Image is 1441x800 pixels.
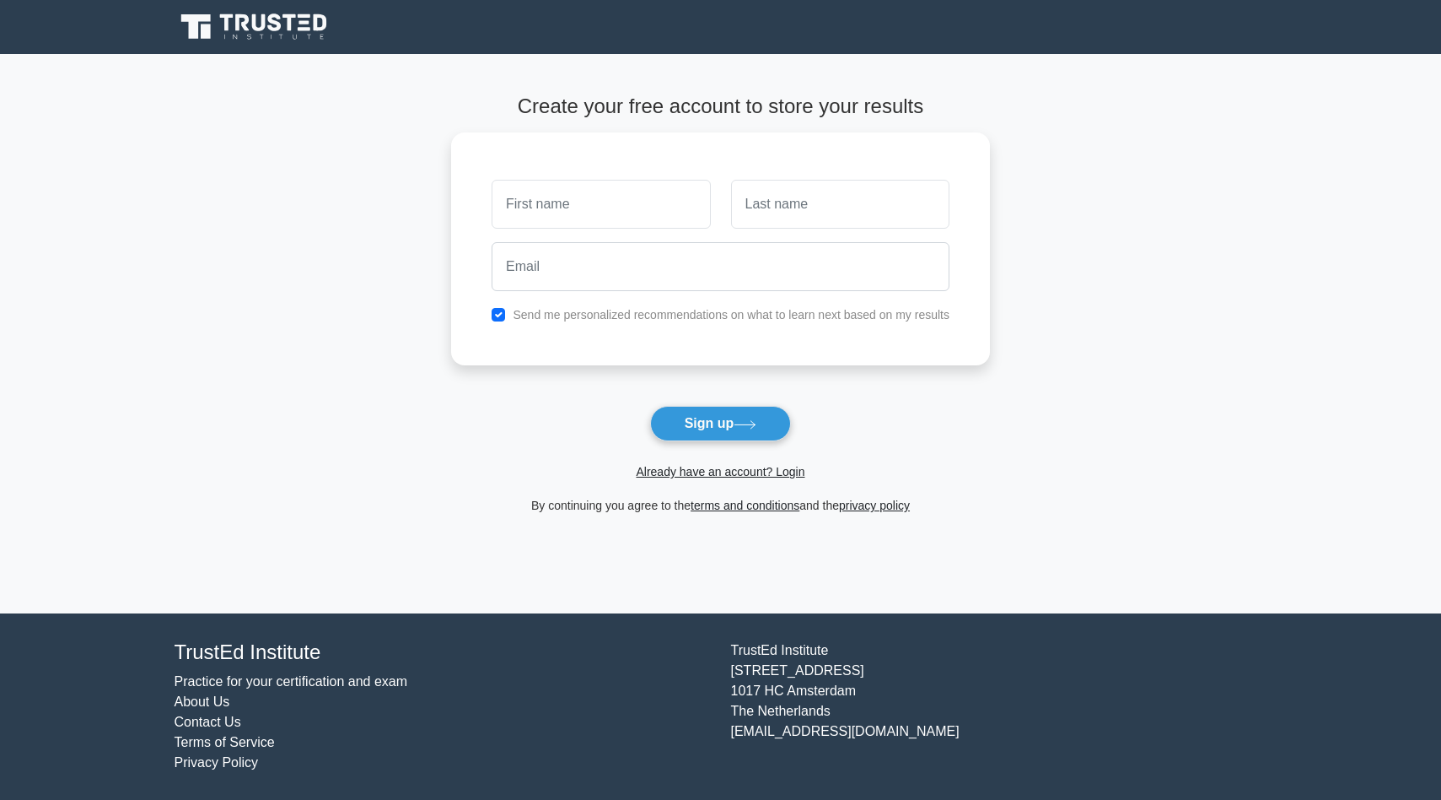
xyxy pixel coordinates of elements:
[839,499,910,512] a: privacy policy
[175,695,230,709] a: About Us
[650,406,792,441] button: Sign up
[175,755,259,770] a: Privacy Policy
[492,242,949,291] input: Email
[441,495,1000,516] div: By continuing you agree to the and the
[691,499,799,512] a: terms and conditions
[175,715,241,729] a: Contact Us
[636,465,804,478] a: Already have an account? Login
[451,95,990,119] h4: Create your free account to store your results
[513,308,949,322] label: Send me personalized recommendations on what to learn next based on my results
[731,180,949,229] input: Last name
[175,641,711,665] h4: TrustEd Institute
[175,674,408,689] a: Practice for your certification and exam
[175,735,275,749] a: Terms of Service
[492,180,710,229] input: First name
[721,641,1277,773] div: TrustEd Institute [STREET_ADDRESS] 1017 HC Amsterdam The Netherlands [EMAIL_ADDRESS][DOMAIN_NAME]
